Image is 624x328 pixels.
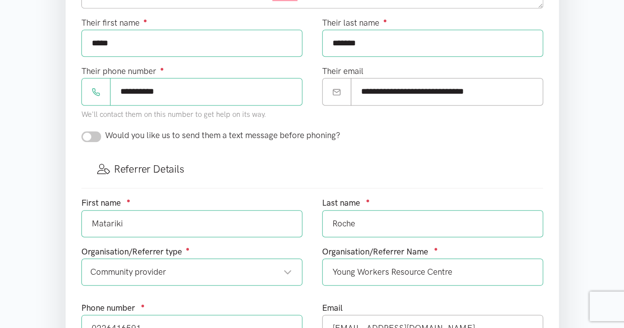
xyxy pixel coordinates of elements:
sup: ● [144,17,147,24]
input: Email [351,78,543,105]
label: Phone number [81,301,135,315]
label: Their email [322,65,364,78]
label: Their first name [81,16,147,30]
label: First name [81,196,121,210]
sup: ● [434,245,438,253]
div: Community provider [90,265,292,279]
small: We'll contact them on this number to get help on its way. [81,110,266,119]
input: Phone number [110,78,302,105]
label: Last name [322,196,360,210]
sup: ● [186,245,190,253]
sup: ● [383,17,387,24]
label: Their last name [322,16,387,30]
sup: ● [366,197,370,204]
div: Organisation/Referrer type [81,245,302,258]
h3: Referrer Details [97,162,527,176]
span: Would you like us to send them a text message before phoning? [105,130,340,140]
sup: ● [127,197,131,204]
sup: ● [141,302,145,309]
label: Their phone number [81,65,164,78]
sup: ● [160,65,164,73]
label: Organisation/Referrer Name [322,245,428,258]
label: Email [322,301,343,315]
